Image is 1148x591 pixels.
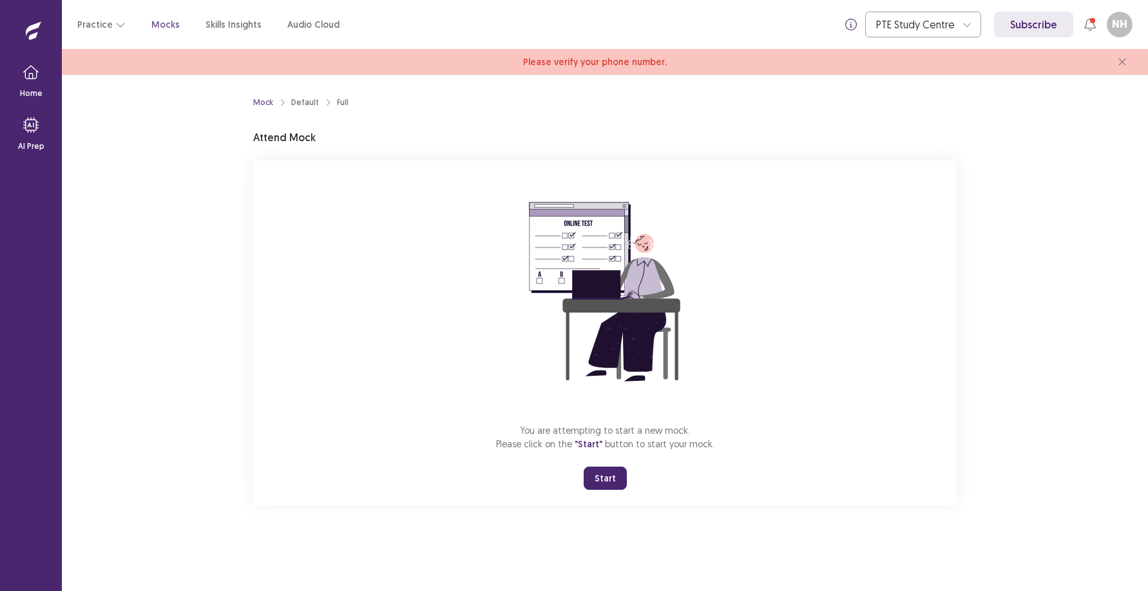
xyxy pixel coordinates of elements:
[337,97,349,108] div: Full
[489,176,721,408] img: attend-mock
[523,55,667,69] span: Please verify your phone number.
[1112,52,1133,72] button: close
[20,88,43,99] p: Home
[253,97,349,108] nav: breadcrumb
[876,12,956,37] div: PTE Study Centre
[496,423,714,451] p: You are attempting to start a new mock. Please click on the button to start your mock.
[287,18,340,32] a: Audio Cloud
[151,18,180,32] a: Mocks
[77,13,126,36] button: Practice
[584,467,627,490] button: Start
[291,97,319,108] div: Default
[253,97,273,108] a: Mock
[994,12,1073,37] a: Subscribe
[253,130,316,145] p: Attend Mock
[1107,12,1133,37] button: NH
[18,140,44,152] p: AI Prep
[575,438,602,450] span: "Start"
[839,13,863,36] button: info
[206,18,262,32] a: Skills Insights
